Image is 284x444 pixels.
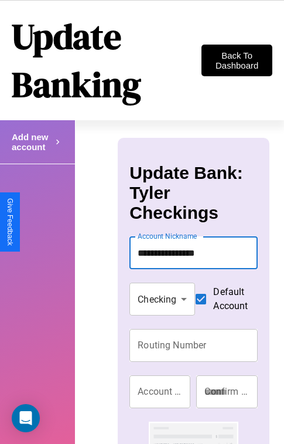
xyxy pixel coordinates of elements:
[213,285,248,313] span: Default Account
[12,12,201,109] h1: Update Banking
[12,404,40,432] div: Open Intercom Messenger
[12,132,53,152] h4: Add new account
[6,198,14,246] div: Give Feedback
[138,231,197,241] label: Account Nickname
[129,163,257,223] h3: Update Bank: Tyler Checkings
[129,283,195,316] div: Checking
[201,45,272,76] button: Back To Dashboard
